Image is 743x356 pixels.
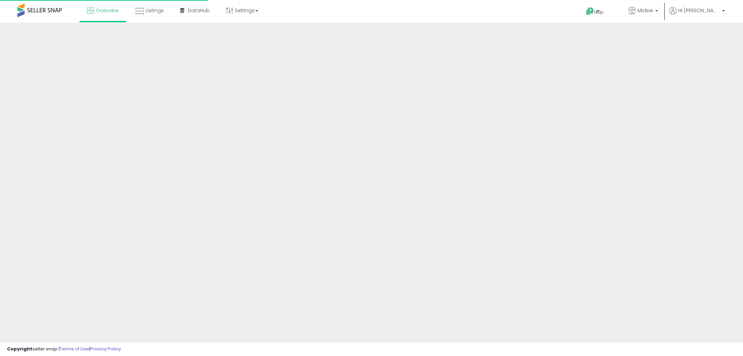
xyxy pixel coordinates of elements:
[594,9,604,15] span: Help
[637,7,653,14] span: Midsie
[669,7,725,23] a: Hi [PERSON_NAME]
[96,7,118,14] span: Overview
[146,7,164,14] span: Listings
[586,7,594,16] i: Get Help
[188,7,210,14] span: DataHub
[580,2,617,23] a: Help
[678,7,720,14] span: Hi [PERSON_NAME]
